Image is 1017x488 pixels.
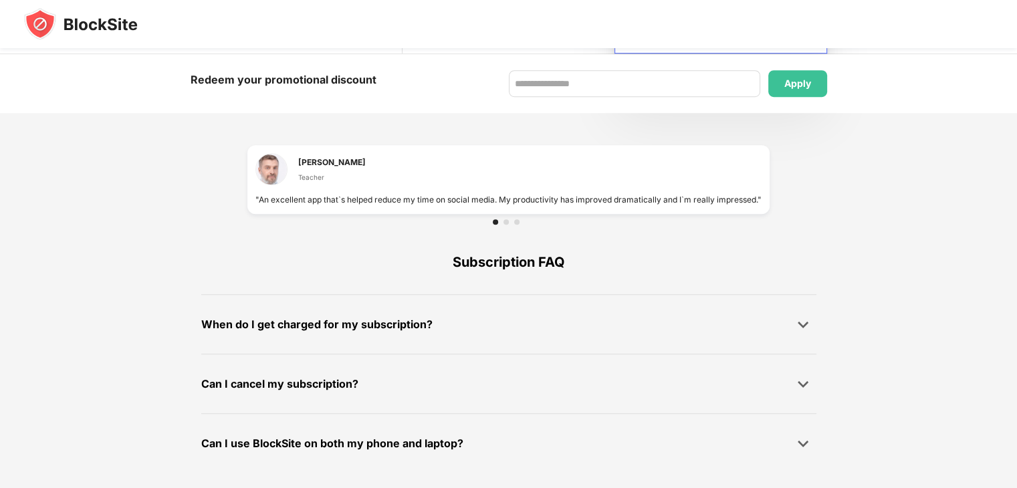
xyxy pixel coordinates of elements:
[255,153,288,185] img: testimonial-1.jpg
[191,70,376,90] div: Redeem your promotional discount
[201,374,358,394] div: Can I cancel my subscription?
[255,193,762,206] div: "An excellent app that`s helped reduce my time on social media. My productivity has improved dram...
[201,434,463,453] div: Can I use BlockSite on both my phone and laptop?
[298,156,366,168] div: [PERSON_NAME]
[24,8,138,40] img: blocksite-icon-black.svg
[298,172,366,182] div: Teacher
[201,315,433,334] div: When do I get charged for my subscription?
[784,78,811,89] div: Apply
[201,230,816,294] div: Subscription FAQ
